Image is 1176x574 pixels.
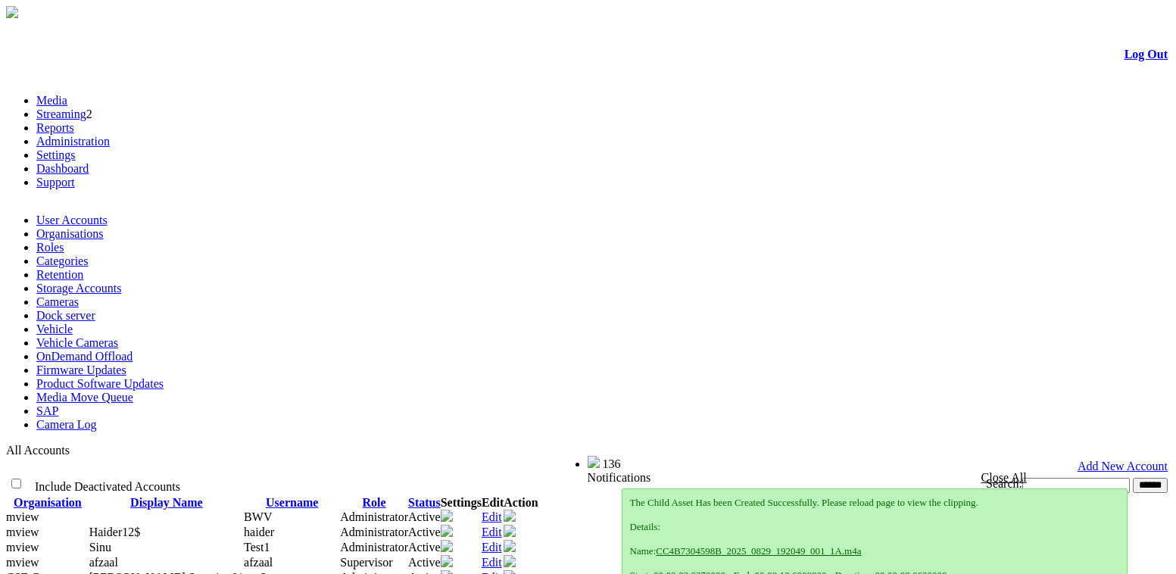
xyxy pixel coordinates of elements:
[6,510,39,523] span: mview
[408,525,441,540] td: Active
[266,496,318,509] a: Username
[36,309,95,322] a: Dock server
[36,323,73,335] a: Vehicle
[588,456,600,468] img: bell25.png
[89,526,141,538] span: Contact Method: None
[36,336,118,349] a: Vehicle Cameras
[363,496,386,509] a: Role
[6,6,18,18] img: arrow-3.png
[408,540,441,555] td: Active
[36,108,86,120] a: Streaming
[36,391,133,404] a: Media Move Queue
[36,404,58,417] a: SAP
[656,545,861,557] a: CC4B7304598B_2025_0829_192049_001_1A.m4a
[36,148,76,161] a: Settings
[36,282,121,295] a: Storage Accounts
[441,496,482,510] th: Settings
[35,480,180,493] span: Include Deactivated Accounts
[14,496,82,509] a: Organisation
[408,496,441,509] a: Status
[6,526,39,538] span: mview
[408,510,441,525] td: Active
[36,418,97,431] a: Camera Log
[36,241,64,254] a: Roles
[86,108,92,120] span: 2
[36,135,110,148] a: Administration
[36,176,75,189] a: Support
[6,556,39,569] span: mview
[36,214,108,226] a: User Accounts
[36,268,83,281] a: Retention
[244,526,274,538] span: haider
[1125,48,1168,61] a: Log Out
[36,94,67,107] a: Media
[6,444,70,457] span: All Accounts
[340,555,408,570] td: Supervisor
[36,121,74,134] a: Reports
[244,556,273,569] span: afzaal
[244,541,270,554] span: Test1
[441,555,453,567] img: camera24.png
[36,227,104,240] a: Organisations
[36,377,164,390] a: Product Software Updates
[6,541,39,554] span: mview
[89,541,111,554] span: Contact Method: SMS and Email
[340,510,408,525] td: Administrator
[340,525,408,540] td: Administrator
[36,162,89,175] a: Dashboard
[448,457,557,468] span: Welcome, - (Administrator)
[36,350,133,363] a: OnDemand Offload
[441,525,453,537] img: camera24.png
[441,510,453,522] img: camera24.png
[603,457,621,470] span: 136
[588,471,1138,485] div: Notifications
[130,496,203,509] a: Display Name
[36,295,79,308] a: Cameras
[340,540,408,555] td: Administrator
[89,556,118,569] span: Contact Method: SMS and Email
[244,510,272,523] span: BWV
[408,555,441,570] td: Active
[981,471,1027,484] a: Close All
[36,363,126,376] a: Firmware Updates
[441,540,453,552] img: camera24.png
[36,254,88,267] a: Categories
